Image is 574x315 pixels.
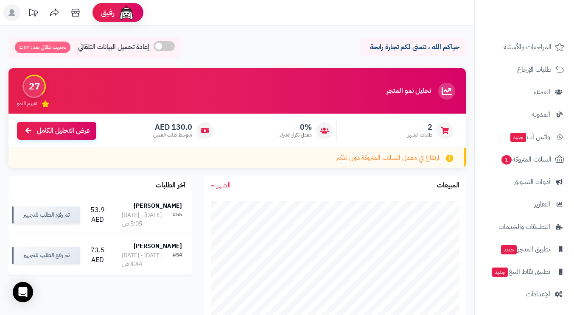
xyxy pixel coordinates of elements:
[17,100,37,107] span: تقييم النمو
[480,217,569,237] a: التطبيقات والخدمات
[532,109,550,120] span: المدونة
[211,181,231,190] a: الشهر
[101,8,115,18] span: رفيق
[510,131,550,143] span: وآتس آب
[480,104,569,125] a: المدونة
[280,131,312,139] span: معدل تكرار الشراء
[480,284,569,304] a: الإعدادات
[534,198,550,210] span: التقارير
[122,251,173,268] div: [DATE] - [DATE] 4:44 ص
[156,182,185,190] h3: آخر الطلبات
[134,242,182,251] strong: [PERSON_NAME]
[17,122,96,140] a: عرض التحليل الكامل
[13,282,33,302] div: Open Intercom Messenger
[480,239,569,259] a: تطبيق المتجرجديد
[83,235,112,275] td: 73.5 AED
[504,41,552,53] span: المراجعات والأسئلة
[480,172,569,192] a: أدوات التسويق
[526,288,550,300] span: الإعدادات
[22,4,44,23] a: تحديثات المنصة
[480,59,569,80] a: طلبات الإرجاع
[498,221,550,233] span: التطبيقات والخدمات
[122,211,173,228] div: [DATE] - [DATE] 5:05 ص
[480,194,569,215] a: التقارير
[491,266,550,278] span: تطبيق نقاط البيع
[408,131,432,139] span: طلبات الشهر
[534,86,550,98] span: العملاء
[513,176,550,188] span: أدوات التسويق
[386,87,431,95] h3: تحليل نمو المتجر
[336,153,440,163] span: ارتفاع في معدل السلات المتروكة دون تذكير
[78,42,149,52] span: إعادة تحميل البيانات التلقائي
[366,42,459,52] p: حياكم الله ، نتمنى لكم تجارة رابحة
[480,127,569,147] a: وآتس آبجديد
[118,4,135,21] img: ai-face.png
[501,153,552,165] span: السلات المتروكة
[480,262,569,282] a: تطبيق نقاط البيعجديد
[408,123,432,132] span: 2
[510,133,526,142] span: جديد
[217,180,231,190] span: الشهر
[492,268,508,277] span: جديد
[280,123,312,132] span: 0%
[480,149,569,170] a: السلات المتروكة1
[12,247,80,264] div: تم رفع الطلب للتجهيز
[516,24,566,42] img: logo-2.png
[173,211,182,228] div: #55
[501,245,517,254] span: جديد
[134,201,182,210] strong: [PERSON_NAME]
[83,195,112,235] td: 53.9 AED
[173,251,182,268] div: #54
[15,42,70,53] span: تحديث تلقائي بعد: 1:07
[153,123,192,132] span: 130.0 AED
[500,243,550,255] span: تطبيق المتجر
[501,155,512,164] span: 1
[517,64,552,75] span: طلبات الإرجاع
[153,131,192,139] span: متوسط طلب العميل
[37,126,90,136] span: عرض التحليل الكامل
[12,206,80,223] div: تم رفع الطلب للتجهيز
[437,182,459,190] h3: المبيعات
[480,82,569,102] a: العملاء
[480,37,569,57] a: المراجعات والأسئلة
